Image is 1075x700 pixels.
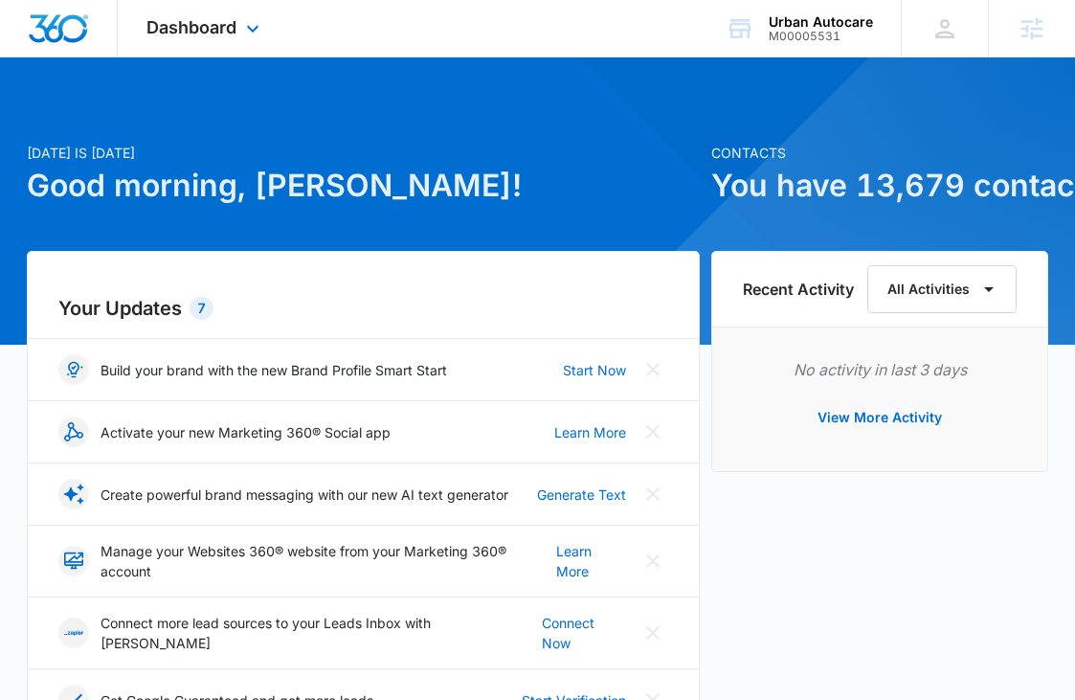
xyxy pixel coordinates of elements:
p: No activity in last 3 days [743,358,1017,381]
p: Connect more lead sources to your Leads Inbox with [PERSON_NAME] [101,613,542,653]
button: Close [638,417,668,447]
p: Activate your new Marketing 360® Social app [101,422,391,442]
a: Learn More [556,541,627,581]
a: Generate Text [537,485,626,505]
button: Close [638,479,668,509]
h1: Good morning, [PERSON_NAME]! [27,163,700,209]
p: Create powerful brand messaging with our new AI text generator [101,485,508,505]
div: account name [769,14,873,30]
a: Connect Now [542,613,626,653]
span: Dashboard [146,17,236,37]
h1: You have 13,679 contacts [711,163,1048,209]
p: Contacts [711,143,1048,163]
button: All Activities [867,265,1017,313]
p: [DATE] is [DATE] [27,143,700,163]
p: Manage your Websites 360® website from your Marketing 360® account [101,541,556,581]
button: View More Activity [798,395,961,440]
button: Close [638,618,668,648]
div: 7 [190,297,213,320]
a: Start Now [563,360,626,380]
button: Close [638,546,669,576]
button: Close [638,354,668,385]
h2: Your Updates [58,294,668,323]
div: account id [769,30,873,43]
p: Build your brand with the new Brand Profile Smart Start [101,360,447,380]
h6: Recent Activity [743,278,854,301]
a: Learn More [554,422,626,442]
